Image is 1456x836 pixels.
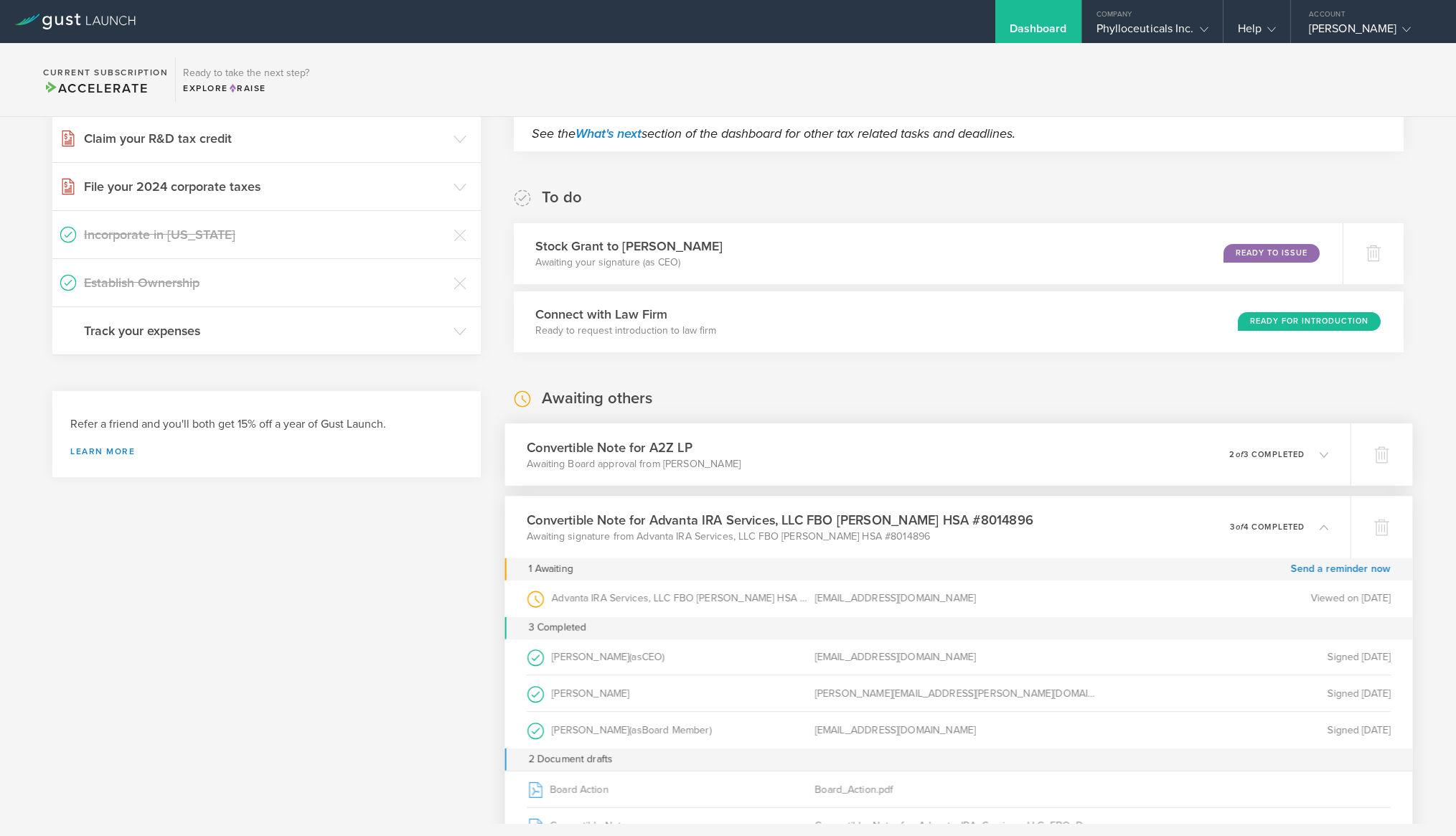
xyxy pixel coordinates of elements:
[542,388,652,409] h2: Awaiting others
[814,639,1102,675] div: [EMAIL_ADDRESS][DOMAIN_NAME]
[527,580,814,616] div: Advanta IRA Services, LLC FBO [PERSON_NAME] HSA #8014896
[814,580,1102,616] div: [EMAIL_ADDRESS][DOMAIN_NAME]
[1103,675,1391,711] div: Signed [DATE]
[527,510,1033,530] h3: Convertible Note for Advanta IRA Services, LLC FBO [PERSON_NAME] HSA #8014896
[535,255,723,270] p: Awaiting your signature (as CEO)
[528,558,573,580] div: 1 Awaiting
[527,675,814,711] div: [PERSON_NAME]
[70,447,463,456] a: Learn more
[535,324,716,338] p: Ready to request introduction to law firm
[1103,712,1391,748] div: Signed [DATE]
[527,639,814,675] div: [PERSON_NAME]
[709,723,711,736] span: )
[1384,767,1456,836] iframe: Chat Widget
[542,187,582,208] h2: To do
[527,438,741,457] h3: Convertible Note for A2Z LP
[814,712,1102,748] div: [EMAIL_ADDRESS][DOMAIN_NAME]
[1291,558,1391,580] a: Send a reminder now
[84,177,446,196] h3: File your 2024 corporate taxes
[642,650,662,662] span: CEO
[527,712,814,748] div: [PERSON_NAME]
[1103,639,1391,675] div: Signed [DATE]
[84,225,446,244] h3: Incorporate in [US_STATE]
[629,650,642,662] span: (as
[1238,312,1381,331] div: Ready for Introduction
[43,80,148,96] span: Accelerate
[532,126,1015,141] em: See the section of the dashboard for other tax related tasks and deadlines.
[642,723,709,736] span: Board Member
[1230,522,1305,530] p: 3 4 completed
[183,82,309,95] div: Explore
[1229,450,1305,458] p: 2 3 completed
[228,83,266,93] span: Raise
[814,771,1102,807] div: Board_Action.pdf
[535,237,723,255] h3: Stock Grant to [PERSON_NAME]
[662,650,664,662] span: )
[576,126,642,141] a: What's next
[1309,22,1431,43] div: [PERSON_NAME]
[1103,580,1391,616] div: Viewed on [DATE]
[814,675,1102,711] div: [PERSON_NAME][EMAIL_ADDRESS][PERSON_NAME][DOMAIN_NAME]
[1236,449,1244,459] em: of
[629,723,642,736] span: (as
[527,456,741,471] p: Awaiting Board approval from [PERSON_NAME]
[1223,244,1320,263] div: Ready to Issue
[70,416,463,433] h3: Refer a friend and you'll both get 15% off a year of Gust Launch.
[505,616,1413,639] div: 3 Completed
[84,129,446,148] h3: Claim your R&D tax credit
[1236,522,1244,531] em: of
[1096,22,1208,43] div: Phylloceuticals Inc.
[505,748,1413,771] div: 2 Document drafts
[514,291,1404,352] div: Connect with Law FirmReady to request introduction to law firmReady for Introduction
[527,529,1033,543] p: Awaiting signature from Advanta IRA Services, LLC FBO [PERSON_NAME] HSA #8014896
[1010,22,1067,43] div: Dashboard
[1238,22,1276,43] div: Help
[514,223,1343,284] div: Stock Grant to [PERSON_NAME]Awaiting your signature (as CEO)Ready to Issue
[84,321,446,340] h3: Track your expenses
[527,771,814,807] div: Board Action
[84,273,446,292] h3: Establish Ownership
[43,68,168,77] h2: Current Subscription
[175,57,316,102] div: Ready to take the next step?ExploreRaise
[535,305,716,324] h3: Connect with Law Firm
[183,68,309,78] h3: Ready to take the next step?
